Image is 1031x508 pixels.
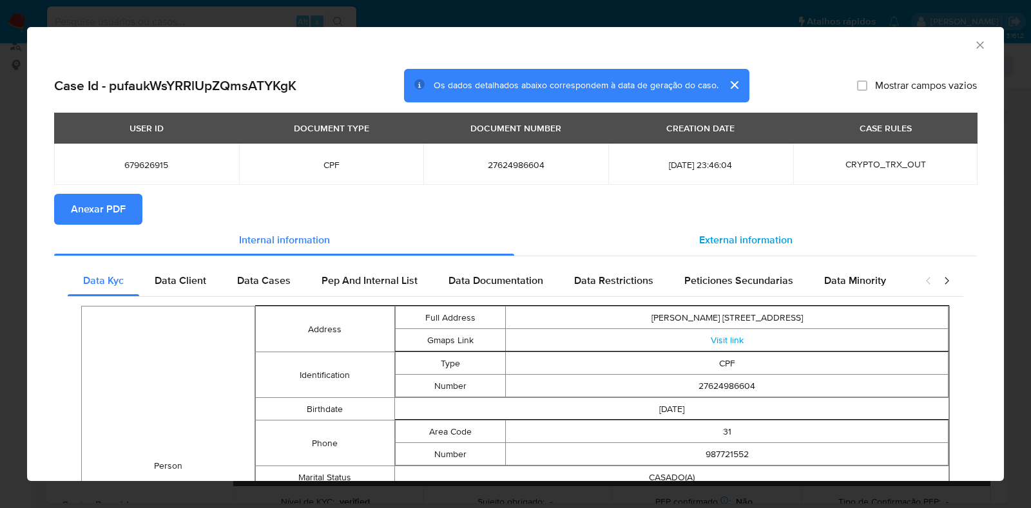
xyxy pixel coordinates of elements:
[395,352,506,375] td: Type
[506,375,949,397] td: 27624986604
[256,398,394,420] td: Birthdate
[463,117,569,139] div: DOCUMENT NUMBER
[395,443,506,466] td: Number
[395,375,506,397] td: Number
[237,273,291,288] span: Data Cases
[448,273,543,288] span: Data Documentation
[394,466,949,489] td: CASADO(A)
[659,117,742,139] div: CREATION DATE
[255,159,409,171] span: CPF
[394,398,949,420] td: [DATE]
[395,420,506,443] td: Area Code
[83,273,124,288] span: Data Kyc
[857,80,867,91] input: Mostrar campos vazios
[54,225,977,256] div: Detailed info
[27,27,1004,481] div: closure-recommendation-modal
[699,232,793,247] span: External information
[256,352,394,398] td: Identification
[256,466,394,489] td: Marital Status
[875,79,977,92] span: Mostrar campos vazios
[439,159,593,171] span: 27624986604
[506,443,949,466] td: 987721552
[624,159,778,171] span: [DATE] 23:46:04
[395,306,506,329] td: Full Address
[155,273,206,288] span: Data Client
[506,306,949,329] td: [PERSON_NAME] [STREET_ADDRESS]
[54,194,142,225] button: Anexar PDF
[256,420,394,466] td: Phone
[711,334,744,346] a: Visit link
[256,306,394,352] td: Address
[574,273,653,288] span: Data Restrictions
[824,273,886,288] span: Data Minority
[845,158,926,171] span: CRYPTO_TRX_OUT
[322,273,418,288] span: Pep And Internal List
[434,79,718,92] span: Os dados detalhados abaixo correspondem à data de geração do caso.
[68,265,912,296] div: Detailed internal info
[70,159,224,171] span: 679626915
[122,117,171,139] div: USER ID
[395,329,506,352] td: Gmaps Link
[974,39,985,50] button: Fechar a janela
[684,273,793,288] span: Peticiones Secundarias
[71,195,126,223] span: Anexar PDF
[54,77,296,94] h2: Case Id - pufaukWsYRRlUpZQmsATYKgK
[506,352,949,375] td: CPF
[718,70,749,100] button: cerrar
[286,117,377,139] div: DOCUMENT TYPE
[506,420,949,443] td: 31
[852,117,920,139] div: CASE RULES
[239,232,330,247] span: Internal information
